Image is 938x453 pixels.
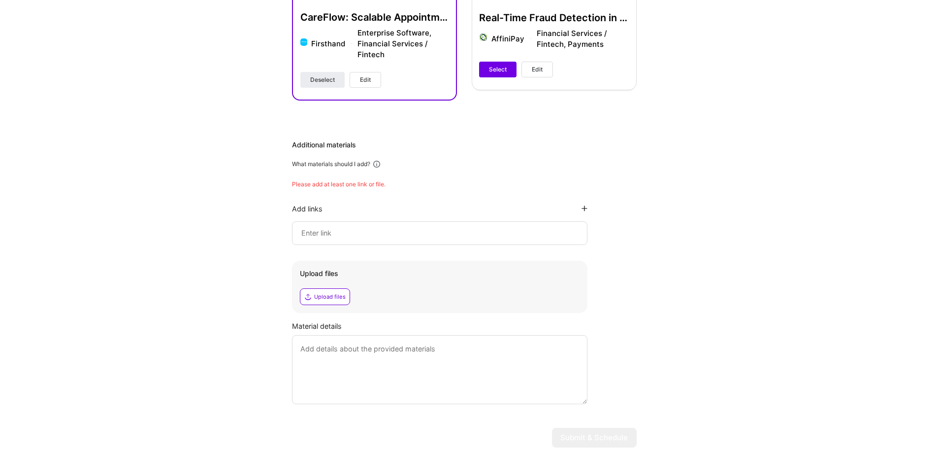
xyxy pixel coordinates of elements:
input: Enter link [300,227,579,239]
button: Submit & Schedule [552,428,637,448]
div: Material details [292,321,637,331]
div: Please add at least one link or file. [292,180,637,188]
button: Edit [521,62,553,77]
span: Edit [360,75,371,84]
div: Upload files [300,269,580,279]
div: What materials should I add? [292,160,370,168]
div: Firsthand Enterprise Software, Financial Services / Fintech [311,28,448,60]
img: divider [350,43,353,44]
span: Select [489,65,507,74]
button: Deselect [300,72,345,88]
i: icon Upload2 [304,293,312,301]
i: icon PlusBlackFlat [582,206,587,211]
div: Additional materials [292,140,637,150]
div: Add links [292,204,323,213]
div: Upload files [314,293,346,301]
span: Edit [532,65,543,74]
span: Deselect [310,75,335,84]
i: icon Info [372,160,381,169]
h4: CareFlow: Scalable Appointment & Records Management Platform [300,11,449,24]
button: Edit [350,72,381,88]
img: Company logo [300,38,308,46]
button: Select [479,62,517,77]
